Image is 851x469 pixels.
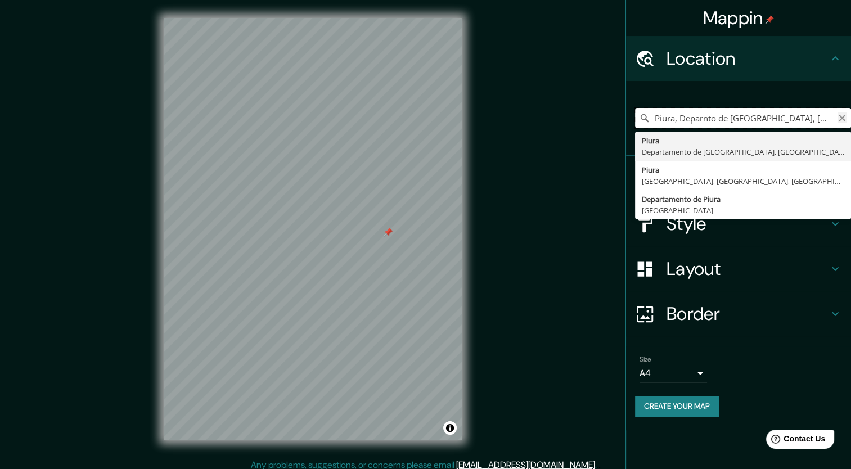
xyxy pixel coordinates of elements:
div: Piura [642,164,844,175]
input: Pick your city or area [635,108,851,128]
h4: Style [667,213,829,235]
div: Departamento de [GEOGRAPHIC_DATA], [GEOGRAPHIC_DATA] [642,146,844,157]
div: Layout [626,246,851,291]
canvas: Map [164,18,462,440]
div: [GEOGRAPHIC_DATA] [642,205,844,216]
div: [GEOGRAPHIC_DATA], [GEOGRAPHIC_DATA], [GEOGRAPHIC_DATA] [642,175,844,187]
iframe: Help widget launcher [751,425,839,457]
div: A4 [640,364,707,382]
h4: Location [667,47,829,70]
h4: Border [667,303,829,325]
div: Departamento de Piura [642,193,844,205]
div: Location [626,36,851,81]
div: Style [626,201,851,246]
button: Toggle attribution [443,421,457,435]
h4: Mappin [703,7,775,29]
button: Clear [838,112,847,123]
label: Size [640,355,651,364]
div: Pins [626,156,851,201]
div: Piura [642,135,844,146]
button: Create your map [635,396,719,417]
div: Border [626,291,851,336]
h4: Layout [667,258,829,280]
img: pin-icon.png [765,15,774,24]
